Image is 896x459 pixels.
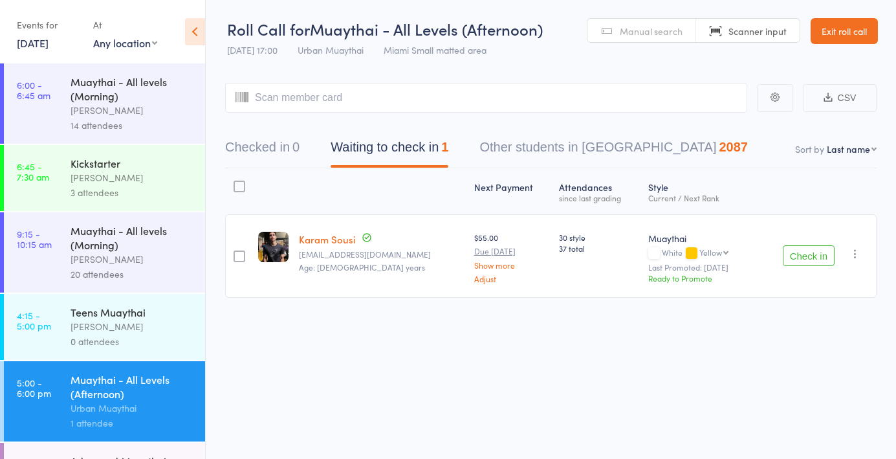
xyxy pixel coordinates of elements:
a: Show more [474,261,549,269]
div: 0 attendees [71,334,194,349]
time: 6:45 - 7:30 am [17,161,49,182]
span: [DATE] 17:00 [227,43,278,56]
div: [PERSON_NAME] [71,252,194,267]
span: 37 total [559,243,638,254]
div: Any location [93,36,157,50]
a: 6:45 -7:30 amKickstarter[PERSON_NAME]3 attendees [4,145,205,211]
div: 1 attendee [71,416,194,431]
a: Exit roll call [811,18,878,44]
span: Roll Call for [227,18,310,39]
label: Sort by [795,142,824,155]
button: Checked in0 [225,133,300,168]
div: 3 attendees [71,185,194,200]
span: Urban Muaythai [298,43,364,56]
div: Last name [827,142,870,155]
div: Muaythai - All levels (Morning) [71,74,194,103]
div: Current / Next Rank [648,194,749,202]
div: Urban Muaythai [71,401,194,416]
div: Next Payment [469,174,554,208]
div: [PERSON_NAME] [71,170,194,185]
div: Atten­dances [554,174,643,208]
div: 20 attendees [71,267,194,282]
div: 14 attendees [71,118,194,133]
span: 30 style [559,232,638,243]
img: image1753688417.png [258,232,289,262]
button: Check in [783,245,835,266]
div: White [648,248,749,259]
a: 5:00 -6:00 pmMuaythai - All Levels (Afternoon)Urban Muaythai1 attendee [4,361,205,442]
span: Muaythai - All Levels (Afternoon) [310,18,543,39]
small: karamsousi21@gmail.com [299,250,464,259]
div: 1 [441,140,448,154]
span: Age: [DEMOGRAPHIC_DATA] years [299,262,425,273]
div: Kickstarter [71,156,194,170]
div: Ready to Promote [648,273,749,284]
div: Muaythai [648,232,749,245]
a: 6:00 -6:45 amMuaythai - All levels (Morning)[PERSON_NAME]14 attendees [4,63,205,144]
time: 9:15 - 10:15 am [17,229,52,249]
time: 5:00 - 6:00 pm [17,377,51,398]
span: Scanner input [728,25,787,38]
div: Style [643,174,754,208]
a: [DATE] [17,36,49,50]
div: Events for [17,14,80,36]
div: [PERSON_NAME] [71,319,194,334]
div: [PERSON_NAME] [71,103,194,118]
time: 6:00 - 6:45 am [17,80,50,100]
div: since last grading [559,194,638,202]
span: Manual search [620,25,683,38]
div: $55.00 [474,232,549,283]
input: Scan member card [225,83,747,113]
div: Muaythai - All levels (Morning) [71,223,194,252]
div: Muaythai - All Levels (Afternoon) [71,372,194,401]
time: 4:15 - 5:00 pm [17,310,51,331]
button: CSV [803,84,877,112]
div: 2087 [719,140,748,154]
div: 0 [292,140,300,154]
div: Yellow [699,248,722,256]
a: Karam Sousi [299,232,356,246]
span: Miami Small matted area [384,43,486,56]
a: Adjust [474,274,549,283]
button: Waiting to check in1 [331,133,448,168]
div: At [93,14,157,36]
small: Last Promoted: [DATE] [648,263,749,272]
a: 9:15 -10:15 amMuaythai - All levels (Morning)[PERSON_NAME]20 attendees [4,212,205,293]
a: 4:15 -5:00 pmTeens Muaythai[PERSON_NAME]0 attendees [4,294,205,360]
div: Teens Muaythai [71,305,194,319]
button: Other students in [GEOGRAPHIC_DATA]2087 [479,133,748,168]
small: Due [DATE] [474,247,549,256]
